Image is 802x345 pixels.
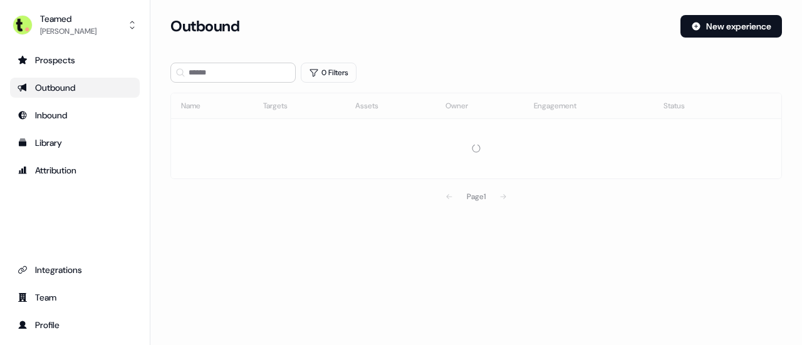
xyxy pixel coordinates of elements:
[10,160,140,180] a: Go to attribution
[170,17,239,36] h3: Outbound
[10,260,140,280] a: Go to integrations
[10,287,140,307] a: Go to team
[18,264,132,276] div: Integrations
[18,291,132,304] div: Team
[10,10,140,40] button: Teamed[PERSON_NAME]
[18,164,132,177] div: Attribution
[10,50,140,70] a: Go to prospects
[10,133,140,153] a: Go to templates
[40,13,96,25] div: Teamed
[18,109,132,121] div: Inbound
[18,136,132,149] div: Library
[10,78,140,98] a: Go to outbound experience
[301,63,357,83] button: 0 Filters
[10,105,140,125] a: Go to Inbound
[40,25,96,38] div: [PERSON_NAME]
[18,319,132,331] div: Profile
[18,81,132,94] div: Outbound
[680,15,782,38] button: New experience
[18,54,132,66] div: Prospects
[10,315,140,335] a: Go to profile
